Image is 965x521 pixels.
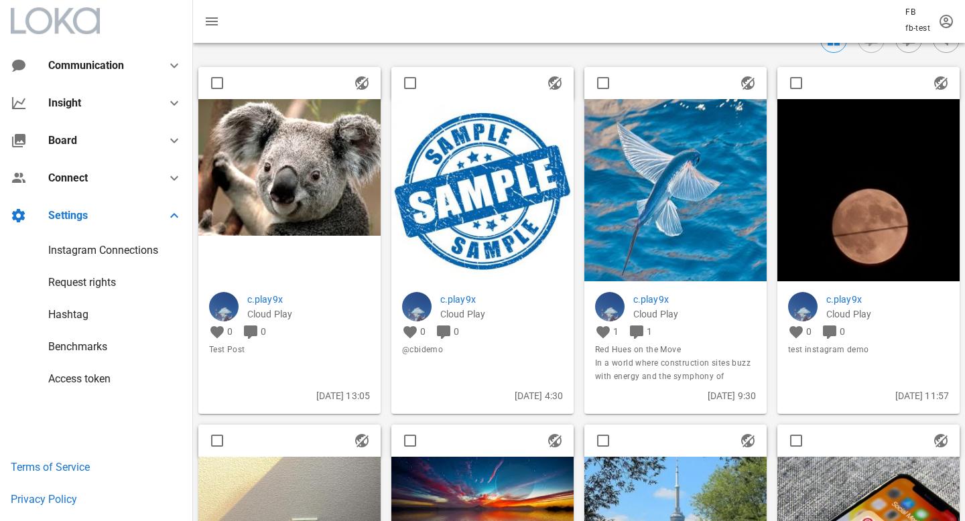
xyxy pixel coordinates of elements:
a: Privacy Policy [11,493,77,506]
span: 0 [806,326,812,337]
span: 0 [261,326,266,337]
span: 0 [227,326,233,337]
p: FB [905,5,930,19]
span: 0 [420,326,426,337]
img: c.play9x [788,292,818,321]
img: c.play9x [209,292,239,321]
a: Terms of Service [11,461,90,473]
p: [DATE] 11:57 [788,388,949,403]
span: test instagram demo [788,343,949,356]
img: 1477469514231031_12602391455360_263366625393701502_n.jpg [391,99,574,281]
p: Cloud Play [633,307,756,321]
p: [DATE] 9:30 [595,388,756,403]
img: c.play9x [595,292,625,321]
span: In a world where construction sites buzz with energy and the symphony of machinery, a bold statem... [595,356,756,517]
span: Test Post [209,343,370,356]
p: fb-test [905,21,930,35]
div: Connect [48,171,150,184]
span: 0 [454,326,459,337]
p: Cloud Play [826,307,949,321]
a: Request rights [48,276,116,289]
img: c.play9x [402,292,432,321]
img: 1477468514701793_12602392073051_3584436006114379255_n.jpg [198,99,381,236]
a: c.play9x [826,292,949,307]
p: Cloud Play [440,307,563,321]
div: Board [48,134,150,147]
p: [DATE] 13:05 [209,388,370,403]
span: 1 [647,326,652,337]
p: [DATE] 4:30 [402,388,563,403]
a: Access token [48,372,111,385]
img: 1477471509001387_12602388419597_37141242809751275_n.jpg [777,99,960,281]
p: Cloud Play [247,307,370,321]
a: c.play9x [247,292,370,307]
span: Red Hues on the Move [595,343,756,356]
a: Instagram Connections [48,244,158,256]
span: 1 [613,326,619,337]
a: Benchmarks [48,340,107,353]
a: c.play9x [440,292,563,307]
span: 0 [840,326,845,337]
span: @cbidemo [402,343,563,356]
div: Insight [48,96,150,109]
div: Communication [48,59,145,72]
div: Settings [48,209,150,222]
a: c.play9x [633,292,756,307]
a: Hashtag [48,308,88,321]
img: 1477470510430901_12602389267598_1107738350929829343_n.jpg [584,99,767,281]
